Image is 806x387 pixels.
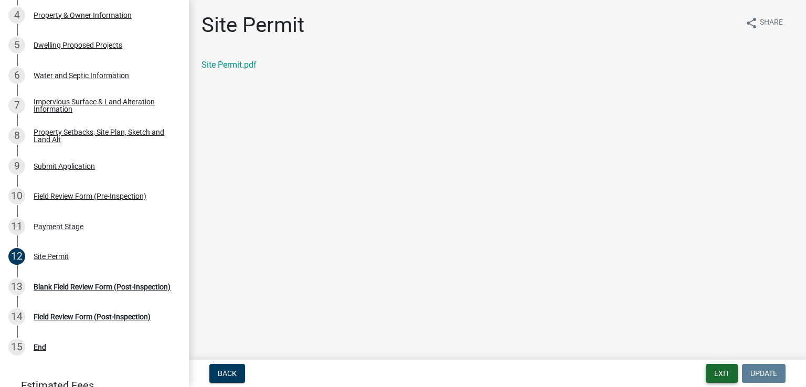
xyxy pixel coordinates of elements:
[8,218,25,235] div: 11
[34,313,151,320] div: Field Review Form (Post-Inspection)
[8,278,25,295] div: 13
[8,97,25,114] div: 7
[34,343,46,351] div: End
[750,369,777,378] span: Update
[34,192,146,200] div: Field Review Form (Pre-Inspection)
[209,364,245,383] button: Back
[706,364,738,383] button: Exit
[34,163,95,170] div: Submit Application
[218,369,237,378] span: Back
[737,13,791,33] button: shareShare
[34,72,129,79] div: Water and Septic Information
[34,223,83,230] div: Payment Stage
[8,308,25,325] div: 14
[34,12,132,19] div: Property & Owner Information
[34,253,69,260] div: Site Permit
[760,17,783,29] span: Share
[8,158,25,175] div: 9
[8,7,25,24] div: 4
[8,67,25,84] div: 6
[34,98,172,113] div: Impervious Surface & Land Alteration Information
[8,248,25,265] div: 12
[201,13,304,38] h1: Site Permit
[201,60,257,70] a: Site Permit.pdf
[8,37,25,53] div: 5
[34,41,122,49] div: Dwelling Proposed Projects
[8,188,25,205] div: 10
[34,128,172,143] div: Property Setbacks, Site Plan, Sketch and Land Alt
[8,339,25,356] div: 15
[8,127,25,144] div: 8
[742,364,786,383] button: Update
[745,17,758,29] i: share
[34,283,171,291] div: Blank Field Review Form (Post-Inspection)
